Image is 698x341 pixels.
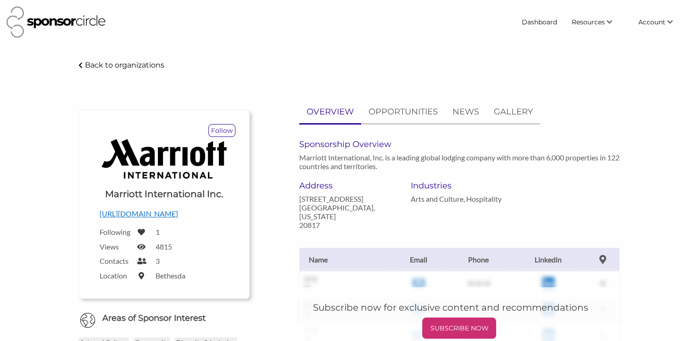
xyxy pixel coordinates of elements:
[100,208,229,220] p: [URL][DOMAIN_NAME]
[156,271,185,280] label: Bethesda
[156,242,172,251] label: 4815
[638,18,665,26] span: Account
[85,61,164,69] p: Back to organizations
[100,137,229,181] img: W Toronto Logo
[299,181,397,191] h6: Address
[105,188,223,200] h1: Marriott International Inc.
[80,313,95,328] img: Globe Icon
[209,125,235,136] p: Follow
[299,194,397,203] p: [STREET_ADDRESS]
[100,242,132,251] label: Views
[452,105,479,119] p: NEWS
[426,321,492,335] p: SUBSCRIBE NOW
[307,105,354,119] p: OVERVIEW
[299,248,391,271] th: Name
[369,105,438,119] p: OPPORTUNITIES
[313,318,606,339] a: SUBSCRIBE NOW
[6,6,106,38] img: Sponsor Circle Logo
[446,248,511,271] th: Phone
[100,271,132,280] label: Location
[156,227,160,236] label: 1
[572,18,605,26] span: Resources
[391,248,446,271] th: Email
[564,14,631,30] li: Resources
[514,14,564,30] a: Dashboard
[410,181,508,191] h6: Industries
[299,139,620,149] h6: Sponsorship Overview
[631,14,692,30] li: Account
[299,153,620,170] p: Marriott International, Inc. is a leading global lodging company with more than 6,000 properties ...
[299,221,397,229] p: 20817
[511,248,586,271] th: Linkedin
[494,105,533,119] p: GALLERY
[100,227,132,236] label: Following
[100,256,132,265] label: Contacts
[72,313,257,324] h6: Areas of Sponsor Interest
[156,256,160,265] label: 3
[299,203,397,221] p: [GEOGRAPHIC_DATA], [US_STATE]
[410,194,508,203] p: Arts and Culture, Hospitality
[313,301,606,314] h5: Subscribe now for exclusive content and recommendations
